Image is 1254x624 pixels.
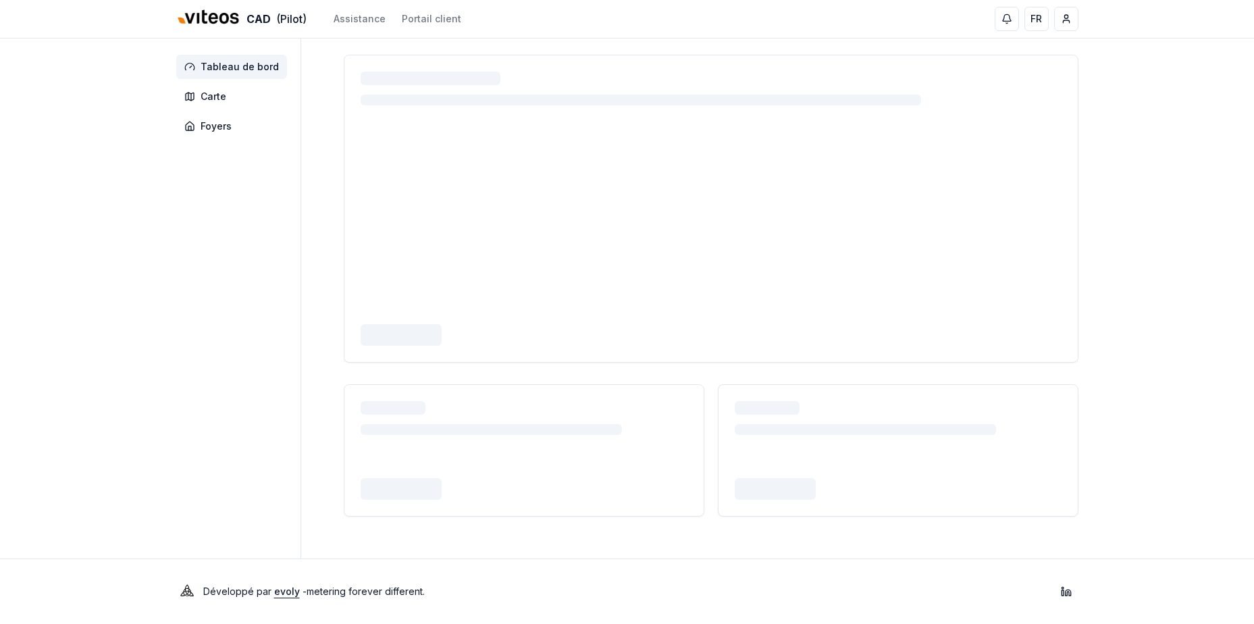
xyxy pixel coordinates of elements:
[176,581,198,602] img: Evoly Logo
[246,11,271,27] span: CAD
[176,55,292,79] a: Tableau de bord
[176,84,292,109] a: Carte
[1030,12,1042,26] span: FR
[176,5,307,34] a: CAD(Pilot)
[276,11,307,27] span: (Pilot)
[176,114,292,138] a: Foyers
[203,582,425,601] p: Développé par - metering forever different .
[201,120,232,133] span: Foyers
[334,12,386,26] a: Assistance
[402,12,461,26] a: Portail client
[176,1,241,34] img: Viteos - CAD Logo
[201,90,226,103] span: Carte
[1024,7,1049,31] button: FR
[201,60,279,74] span: Tableau de bord
[274,586,300,597] a: evoly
